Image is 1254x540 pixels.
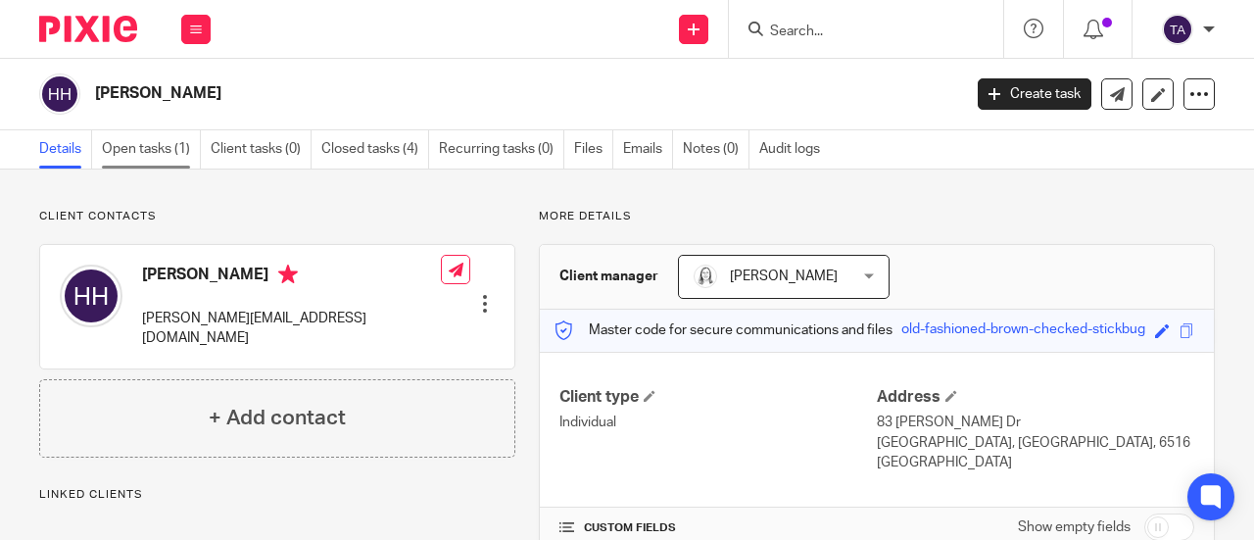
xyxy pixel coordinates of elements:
[877,433,1194,453] p: [GEOGRAPHIC_DATA], [GEOGRAPHIC_DATA], 6516
[39,16,137,42] img: Pixie
[321,130,429,169] a: Closed tasks (4)
[39,74,80,115] img: svg%3E
[142,309,441,349] p: [PERSON_NAME][EMAIL_ADDRESS][DOMAIN_NAME]
[39,209,515,224] p: Client contacts
[1018,517,1131,537] label: Show empty fields
[95,83,778,104] h2: [PERSON_NAME]
[102,130,201,169] a: Open tasks (1)
[39,130,92,169] a: Details
[901,319,1145,342] div: old-fashioned-brown-checked-stickbug
[555,320,892,340] p: Master code for secure communications and files
[559,520,877,536] h4: CUSTOM FIELDS
[574,130,613,169] a: Files
[683,130,749,169] a: Notes (0)
[694,265,717,288] img: Eleanor%20Shakeshaft.jpg
[211,130,312,169] a: Client tasks (0)
[730,270,838,283] span: [PERSON_NAME]
[559,413,877,432] p: Individual
[623,130,673,169] a: Emails
[768,24,944,41] input: Search
[978,78,1091,110] a: Create task
[60,265,122,327] img: svg%3E
[439,130,564,169] a: Recurring tasks (0)
[877,413,1194,432] p: 83 [PERSON_NAME] Dr
[877,453,1194,472] p: [GEOGRAPHIC_DATA]
[559,387,877,408] h4: Client type
[142,265,441,289] h4: [PERSON_NAME]
[1162,14,1193,45] img: svg%3E
[877,387,1194,408] h4: Address
[539,209,1215,224] p: More details
[278,265,298,284] i: Primary
[559,267,658,286] h3: Client manager
[39,487,515,503] p: Linked clients
[759,130,830,169] a: Audit logs
[209,403,346,433] h4: + Add contact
